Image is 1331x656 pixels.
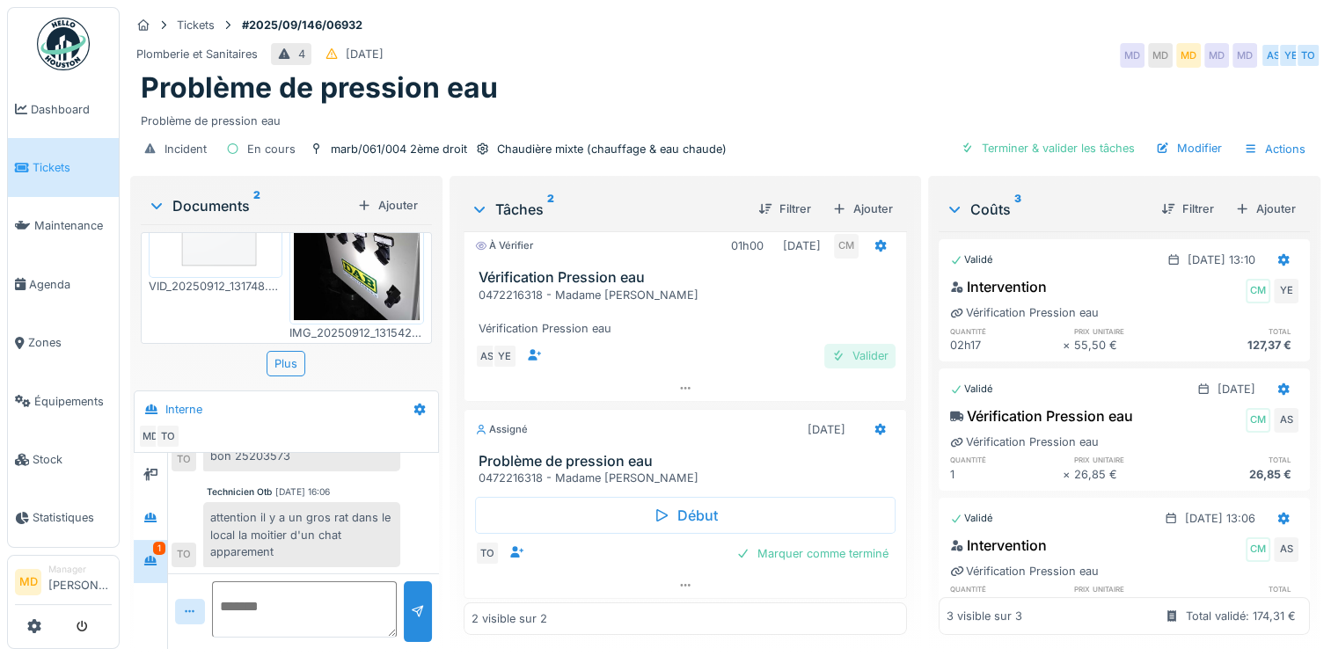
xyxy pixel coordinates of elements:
[1186,454,1298,465] h6: total
[834,234,859,259] div: CM
[1148,43,1173,68] div: MD
[950,535,1047,556] div: Intervention
[950,382,993,397] div: Validé
[1246,279,1270,303] div: CM
[946,199,1147,220] div: Coûts
[165,141,207,157] div: Incident
[15,563,112,605] a: MD Manager[PERSON_NAME]
[149,278,282,295] div: VID_20250912_131748.mp4
[350,193,425,217] div: Ajouter
[472,610,547,627] div: 2 visible sur 2
[33,451,112,468] span: Stock
[235,17,369,33] strong: #2025/09/146/06932
[950,304,1099,321] div: Vérification Pression eau
[1014,199,1021,220] sup: 3
[479,269,899,286] h3: Vérification Pression eau
[1074,454,1187,465] h6: prix unitaire
[1186,595,1298,612] div: 20,09 €
[289,324,423,341] div: IMG_20250912_131542_543.jpg
[8,197,119,255] a: Maintenance
[298,46,305,62] div: 4
[8,138,119,196] a: Tickets
[950,405,1133,426] div: Vérification Pression eau
[950,434,1099,450] div: Vérification Pression eau
[1149,136,1229,160] div: Modifier
[954,136,1142,160] div: Terminer & valider les tâches
[172,543,196,567] div: TO
[493,344,517,368] div: YE
[294,153,419,320] img: 8frxye6xxczt3ydecf3ayo4ucla8
[1261,43,1285,68] div: AS
[1176,43,1201,68] div: MD
[203,502,400,567] div: attention il y a un gros rat dans le local la moitier d'un chat apparement
[1186,325,1298,337] h6: total
[8,372,119,430] a: Équipements
[1074,325,1187,337] h6: prix unitaire
[1278,43,1303,68] div: YE
[346,46,384,62] div: [DATE]
[547,199,554,220] sup: 2
[203,441,400,471] div: bon 25203573
[1154,197,1221,221] div: Filtrer
[31,101,112,118] span: Dashboard
[479,470,899,486] div: 0472216318 - Madame [PERSON_NAME]
[331,141,467,157] div: marb/061/004 2ème droit
[950,454,1063,465] h6: quantité
[172,447,196,471] div: TO
[1074,595,1187,612] div: 55,50 €
[950,511,993,526] div: Validé
[33,159,112,176] span: Tickets
[29,276,112,293] span: Agenda
[1228,197,1303,221] div: Ajouter
[48,563,112,576] div: Manager
[950,563,1099,579] div: Vérification Pression eau
[1188,251,1255,268] div: [DATE] 13:10
[8,255,119,313] a: Agenda
[1120,43,1145,68] div: MD
[165,401,202,418] div: Interne
[475,422,528,437] div: Assigné
[247,141,296,157] div: En cours
[177,17,215,33] div: Tickets
[751,197,818,221] div: Filtrer
[1274,408,1298,433] div: AS
[1074,583,1187,594] h6: prix unitaire
[824,344,896,368] div: Valider
[1186,466,1298,483] div: 26,85 €
[1074,466,1187,483] div: 26,85 €
[950,252,993,267] div: Validé
[141,71,498,105] h1: Problème de pression eau
[1296,43,1320,68] div: TO
[48,563,112,601] li: [PERSON_NAME]
[1063,466,1074,483] div: ×
[1236,136,1313,162] div: Actions
[950,325,1063,337] h6: quantité
[8,489,119,547] a: Statistiques
[8,80,119,138] a: Dashboard
[1218,381,1255,397] div: [DATE]
[479,453,899,470] h3: Problème de pression eau
[731,237,764,254] div: 01h00
[8,430,119,488] a: Stock
[729,542,896,565] div: Marquer comme terminé
[825,197,900,221] div: Ajouter
[950,276,1047,297] div: Intervention
[783,237,821,254] div: [DATE]
[156,424,180,448] div: TO
[475,541,500,565] div: TO
[253,195,260,216] sup: 2
[1186,337,1298,354] div: 127,37 €
[148,195,350,216] div: Documents
[8,314,119,372] a: Zones
[475,238,533,253] div: À vérifier
[947,608,1022,624] div: 3 visible sur 3
[37,18,90,70] img: Badge_color-CXgf-gQk.svg
[1274,537,1298,562] div: AS
[1185,510,1255,527] div: [DATE] 13:06
[1074,337,1187,354] div: 55,50 €
[1063,337,1074,354] div: ×
[1063,595,1074,612] div: ×
[475,497,896,534] div: Début
[33,509,112,526] span: Statistiques
[1246,537,1270,562] div: CM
